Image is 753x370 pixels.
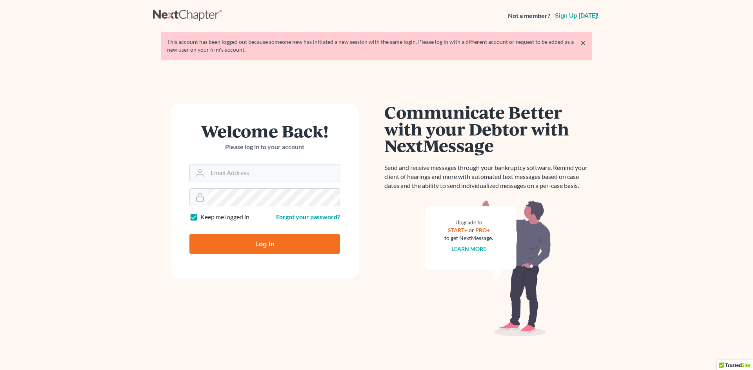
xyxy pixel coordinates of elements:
input: Log In [189,234,340,254]
input: Email Address [207,164,340,182]
a: Forgot your password? [276,213,340,220]
p: Please log in to your account [189,143,340,152]
img: nextmessage_bg-59042aed3d76b12b5cd301f8e5b87938c9018125f34e5fa2b7a6b67550977c72.svg [426,200,551,337]
a: Sign up [DATE]! [553,13,600,19]
div: Upgrade to [444,218,493,226]
div: This account has been logged out because someone new has initiated a new session with the same lo... [167,38,586,54]
h1: Welcome Back! [189,123,340,139]
strong: Not a member? [508,11,550,20]
p: Send and receive messages through your bankruptcy software. Remind your client of hearings and mo... [384,163,592,190]
a: PRO+ [475,227,490,233]
a: Learn more [451,245,486,252]
span: or [469,227,474,233]
label: Keep me logged in [200,213,249,222]
h1: Communicate Better with your Debtor with NextMessage [384,104,592,154]
a: × [580,38,586,47]
a: START+ [448,227,467,233]
div: to get NextMessage. [444,234,493,242]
